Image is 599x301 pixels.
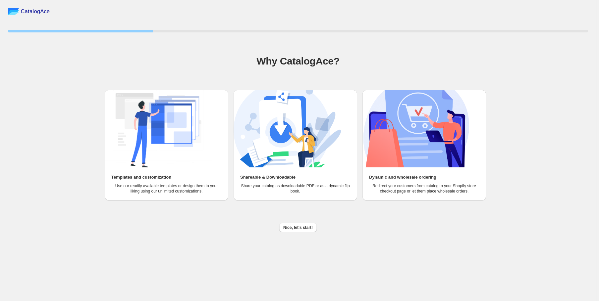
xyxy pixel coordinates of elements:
[111,183,222,194] p: Use our readily available templates or design them to your liking using our unlimited customizati...
[21,8,50,15] span: CatalogAce
[234,90,341,167] img: Shareable & Downloadable
[8,8,19,15] img: catalog ace
[8,55,588,68] h1: Why CatalogAce?
[279,223,317,232] button: Nice, let's start!
[105,90,212,167] img: Templates and customization
[111,174,171,181] h2: Templates and customization
[240,174,296,181] h2: Shareable & Downloadable
[362,90,470,167] img: Dynamic and wholesale ordering
[240,183,351,194] p: Share your catalog as downloadable PDF or as a dynamic flip book.
[369,183,479,194] p: Redirect your customers from catalog to your Shopify store checkout page or let them place wholes...
[369,174,436,181] h2: Dynamic and wholesale ordering
[283,225,313,230] span: Nice, let's start!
